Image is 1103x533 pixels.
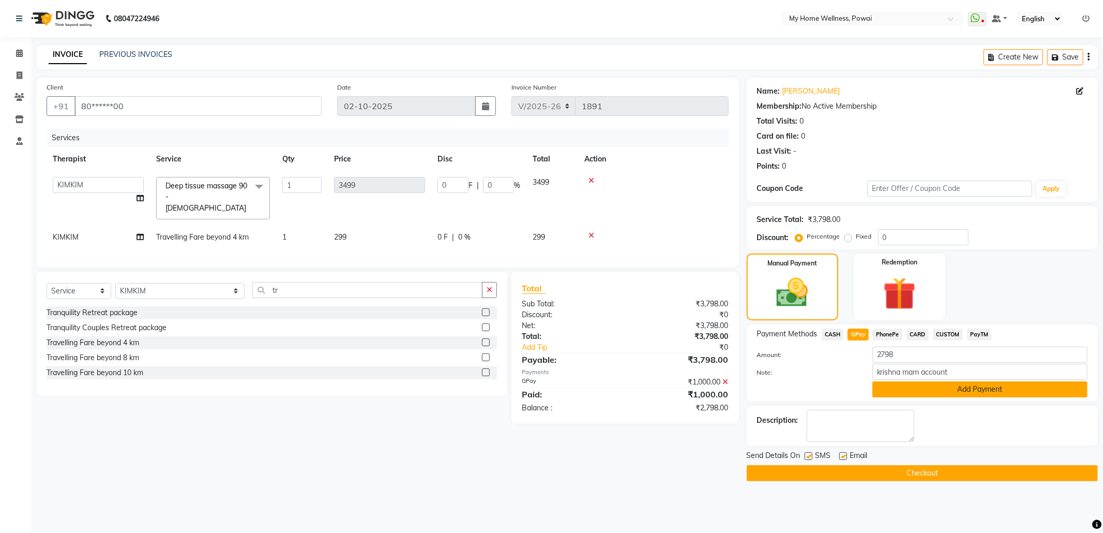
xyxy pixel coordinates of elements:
[276,147,328,171] th: Qty
[514,342,644,353] a: Add Tip
[872,364,1087,380] input: Add Note
[767,259,817,268] label: Manual Payment
[1047,49,1083,65] button: Save
[644,342,736,353] div: ₹0
[53,232,79,242] span: KIMKIM
[749,368,865,377] label: Note:
[74,96,322,116] input: Search by Name/Mobile/Email/Code
[757,116,798,127] div: Total Visits:
[757,101,802,112] div: Membership:
[514,388,625,401] div: Paid:
[47,367,143,378] div: Travelling Fare beyond 10 km
[511,83,556,92] label: Invoice Number
[452,232,454,243] span: |
[882,258,917,267] label: Redemption
[802,131,806,142] div: 0
[514,180,520,191] span: %
[757,214,804,225] div: Service Total:
[514,403,625,413] div: Balance :
[246,203,251,213] a: x
[150,147,276,171] th: Service
[252,282,482,298] input: Search or Scan
[47,352,139,363] div: Travelling Fare beyond 8 km
[437,232,448,243] span: 0 F
[815,450,831,463] span: SMS
[165,181,247,213] span: Deep tissue massage 90 - [DEMOGRAPHIC_DATA]
[794,146,797,157] div: -
[337,83,351,92] label: Date
[933,329,963,340] span: CUSTOM
[766,274,818,311] img: _cash.svg
[822,329,844,340] span: CASH
[1036,181,1066,197] button: Apply
[747,465,1098,481] button: Checkout
[469,180,473,191] span: F
[334,232,346,242] span: 299
[757,183,867,194] div: Coupon Code
[282,232,286,242] span: 1
[757,131,799,142] div: Card on file:
[850,450,868,463] span: Email
[757,232,789,243] div: Discount:
[48,128,736,147] div: Services
[47,83,63,92] label: Client
[47,96,75,116] button: +91
[533,177,549,187] span: 3499
[47,147,150,171] th: Therapist
[431,147,526,171] th: Disc
[522,368,729,377] div: Payments
[156,232,249,242] span: Travelling Fare beyond 4 km
[800,116,804,127] div: 0
[514,353,625,366] div: Payable:
[47,307,138,318] div: Tranquility Retreat package
[984,49,1043,65] button: Create New
[873,273,926,314] img: _gift.svg
[99,50,172,59] a: PREVIOUS INVOICES
[514,299,625,309] div: Sub Total:
[625,377,736,388] div: ₹1,000.00
[747,450,800,463] span: Send Details On
[533,232,545,242] span: 299
[872,381,1087,397] button: Add Payment
[47,337,139,348] div: Travelling Fare beyond 4 km
[757,415,798,426] div: Description:
[906,329,929,340] span: CARD
[872,347,1087,363] input: Amount
[625,309,736,320] div: ₹0
[625,388,736,401] div: ₹1,000.00
[625,320,736,331] div: ₹3,798.00
[867,181,1033,197] input: Enter Offer / Coupon Code
[514,377,625,388] div: GPay
[757,329,818,339] span: Payment Methods
[514,320,625,331] div: Net:
[757,161,780,172] div: Points:
[625,353,736,366] div: ₹3,798.00
[114,4,159,33] b: 08047224946
[514,331,625,342] div: Total:
[967,329,992,340] span: PayTM
[848,329,869,340] span: GPay
[522,283,546,294] span: Total
[757,101,1087,112] div: No Active Membership
[458,232,471,243] span: 0 %
[328,147,431,171] th: Price
[749,350,865,360] label: Amount:
[808,214,841,225] div: ₹3,798.00
[578,147,729,171] th: Action
[26,4,97,33] img: logo
[856,232,872,241] label: Fixed
[625,299,736,309] div: ₹3,798.00
[526,147,578,171] th: Total
[807,232,840,241] label: Percentage
[625,331,736,342] div: ₹3,798.00
[514,309,625,320] div: Discount:
[873,329,902,340] span: PhonePe
[782,86,840,97] a: [PERSON_NAME]
[782,161,787,172] div: 0
[625,403,736,413] div: ₹2,798.00
[49,46,87,64] a: INVOICE
[477,180,479,191] span: |
[47,322,167,333] div: Tranquility Couples Retreat package
[757,146,792,157] div: Last Visit:
[757,86,780,97] div: Name:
